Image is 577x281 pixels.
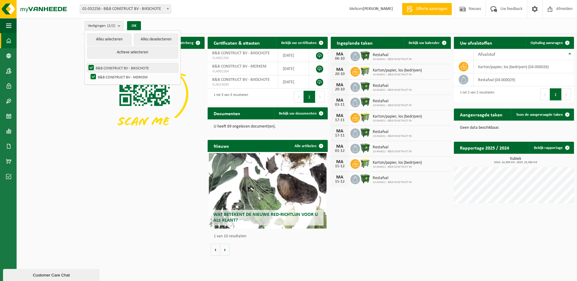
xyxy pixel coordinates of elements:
div: 15-12 [334,180,346,184]
p: U heeft 69 ongelezen document(en). [214,125,322,129]
img: WB-1100-HPE-GN-01 [360,143,370,153]
span: 10-944921 - B&B CONSTRUCT BV [373,181,412,184]
button: Alles selecteren [87,33,131,46]
div: 1 tot 3 van 3 resultaten [211,90,248,103]
span: Vestigingen [88,21,115,30]
td: karton/papier, los (bedrijven) (04-000026) [473,60,574,73]
h3: Kubiek [457,157,574,164]
div: MA [334,67,346,72]
div: 1 tot 2 van 2 resultaten [457,88,494,101]
span: Karton/papier, los (bedrijven) [373,114,422,119]
div: MA [334,52,346,57]
img: WB-1100-HPE-GN-01 [360,81,370,92]
button: Volgende [220,244,230,256]
span: 10-944921 - B&B CONSTRUCT BV [373,73,422,77]
p: 1 van 10 resultaten [214,234,325,238]
button: Next [315,91,325,103]
div: 20-10 [334,87,346,92]
img: WB-0660-HPE-GN-50 [360,112,370,122]
a: Offerte aanvragen [402,3,452,15]
span: Afvalstof [478,52,495,57]
a: Bekijk uw kalender [404,37,450,49]
span: 10-944921 - B&B CONSTRUCT BV [373,88,412,92]
span: Wat betekent de nieuwe RED-richtlijn voor u als klant? [213,212,318,223]
div: MA [334,175,346,180]
span: 10-944921 - B&B CONSTRUCT BV [373,104,412,107]
span: Ophaling aanvragen [531,41,563,45]
h2: Certificaten & attesten [208,37,266,49]
label: B&B CONSTRUCT BV - BIKSCHOTE [87,63,178,72]
button: Verberg [175,37,204,49]
div: MA [334,113,346,118]
button: Previous [540,88,550,100]
div: 15-12 [334,164,346,169]
td: [DATE] [278,49,309,62]
button: OK [127,21,141,31]
span: 10-944921 - B&B CONSTRUCT BV [373,119,422,123]
span: Restafval [373,53,412,58]
button: Alles deselecteren [134,33,178,46]
span: Verberg [180,41,193,45]
h2: Nieuws [208,140,235,152]
img: WB-1100-HPE-GN-01 [360,51,370,61]
span: 10-944921 - B&B CONSTRUCT BV [373,58,412,61]
a: Wat betekent de nieuwe RED-richtlijn voor u als klant? [209,153,327,229]
span: 10-944921 - B&B CONSTRUCT BV [373,150,412,153]
button: Actieve selecteren [87,46,178,58]
span: Bekijk uw kalender [409,41,440,45]
td: restafval (04-000029) [473,73,574,86]
h2: Aangevraagde taken [454,109,508,120]
div: MA [334,159,346,164]
span: Restafval [373,145,412,150]
span: Restafval [373,130,412,134]
div: 20-10 [334,72,346,76]
p: Geen data beschikbaar. [460,126,568,130]
a: Ophaling aanvragen [526,37,573,49]
img: WB-1100-HPE-GN-01 [360,97,370,107]
div: MA [334,83,346,87]
button: Next [562,88,571,100]
span: Restafval [373,176,412,181]
strong: [PERSON_NAME] [363,7,393,11]
a: Bekijk uw documenten [274,107,327,119]
span: Offerte aanvragen [414,6,449,12]
span: Restafval [373,99,412,104]
div: MA [334,129,346,134]
div: 06-10 [334,57,346,61]
button: Previous [294,91,304,103]
button: 1 [304,91,315,103]
img: WB-0660-HPE-GN-50 [360,66,370,76]
span: VLA001264 [212,69,273,74]
a: Toon de aangevraagde taken [511,109,573,121]
span: Bekijk uw documenten [279,112,317,115]
iframe: chat widget [3,268,101,281]
button: Vorige [211,244,220,256]
span: Karton/papier, los (bedrijven) [373,68,422,73]
img: Download de VHEPlus App [84,49,205,139]
div: 17-11 [334,118,346,122]
span: VLA001266 [212,56,273,61]
span: 01-052256 - B&B CONSTRUCT BV - BIKSCHOTE [80,5,171,13]
a: Bekijk rapportage [529,142,573,154]
span: B&B CONSTRUCT BV - BIKSCHOTE [212,51,270,55]
td: [DATE] [278,62,309,75]
img: WB-0660-HPE-GN-50 [360,158,370,169]
h2: Ingeplande taken [331,37,379,49]
span: 10-944921 - B&B CONSTRUCT BV [373,165,422,169]
span: VLA613039 [212,82,273,87]
span: B&B CONSTRUCT BV - BIKSCHOTE [212,77,270,82]
h2: Uw afvalstoffen [454,37,498,49]
img: WB-1100-HPE-GN-01 [360,174,370,184]
span: 10-944921 - B&B CONSTRUCT BV [373,134,412,138]
span: Karton/papier, los (bedrijven) [373,160,422,165]
span: Toon de aangevraagde taken [516,113,563,117]
div: 17-11 [334,134,346,138]
span: Restafval [373,84,412,88]
div: 03-11 [334,103,346,107]
button: 1 [550,88,562,100]
img: WB-1100-HPE-GN-01 [360,128,370,138]
span: B&B CONSTRUCT BV - MERKEM [212,64,266,69]
td: [DATE] [278,75,309,89]
div: MA [334,98,346,103]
